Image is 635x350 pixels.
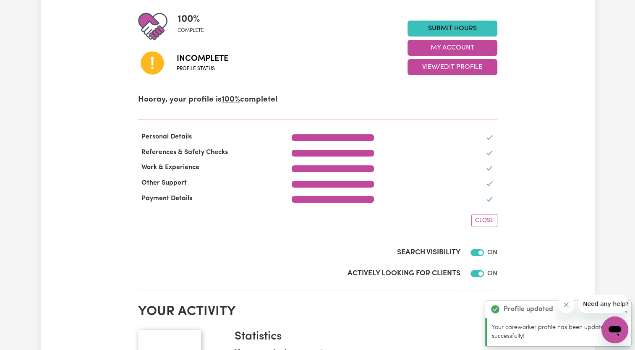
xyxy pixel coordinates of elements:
span: Incomplete [177,52,228,65]
span: Payment Details [138,195,196,202]
span: Other Support [138,180,190,186]
button: My Account [408,40,497,56]
label: Actively Looking for Clients [348,268,460,279]
h3: Statistics [235,330,491,344]
span: 100 % [178,12,204,27]
iframe: Button to launch messaging window [601,316,628,343]
button: Close [471,214,497,227]
span: complete [178,27,204,34]
div: Profile completeness: 100% [178,12,211,41]
a: Submit Hours [408,21,497,37]
span: ON [487,249,497,256]
iframe: Message from company [578,295,628,313]
u: 100% [222,96,240,104]
p: Your careworker profile has been updated successfully! [492,323,626,341]
label: Search Visibility [397,247,460,258]
p: Hooray, your profile is complete! [138,94,497,106]
h2: Your activity [138,304,497,320]
iframe: Close message [558,296,575,313]
span: Work & Experience [138,164,203,171]
span: Personal Details [138,133,195,140]
span: ON [487,270,497,277]
span: Need any help? [5,6,51,13]
button: View/Edit Profile [408,59,497,75]
span: Close [475,217,494,224]
strong: Profile updated [504,304,553,314]
span: Profile status [177,65,228,73]
span: References & Safety Checks [138,149,231,156]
